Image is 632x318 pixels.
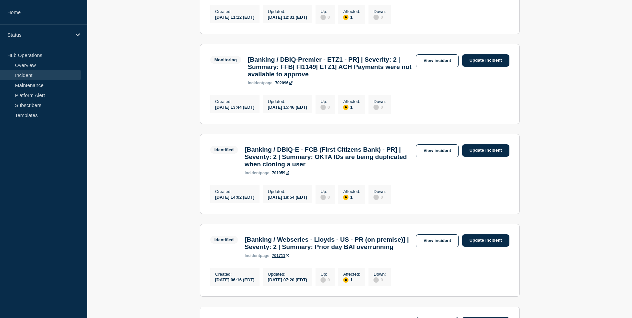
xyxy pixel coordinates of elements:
[373,189,386,194] p: Down :
[320,14,330,20] div: 0
[245,146,412,168] h3: [Banking / DBIQ-E - FCB (First Citizens Bank) - PR] | Severity: 2 | Summary: OKTA IDs are being d...
[268,189,307,194] p: Updated :
[320,104,330,110] div: 0
[343,277,360,283] div: 1
[320,277,326,283] div: disabled
[373,277,379,283] div: disabled
[215,277,255,282] div: [DATE] 06:16 (EDT)
[268,99,307,104] p: Updated :
[320,195,326,200] div: disabled
[343,14,360,20] div: 1
[373,105,379,110] div: disabled
[215,194,255,200] div: [DATE] 14:02 (EDT)
[373,194,386,200] div: 0
[268,277,307,282] div: [DATE] 07:20 (EDT)
[343,15,348,20] div: affected
[272,253,289,258] a: 701711
[373,14,386,20] div: 0
[462,234,509,247] a: Update incident
[343,277,348,283] div: affected
[268,272,307,277] p: Updated :
[215,99,255,104] p: Created :
[248,81,263,85] span: incident
[373,15,379,20] div: disabled
[416,54,459,67] a: View incident
[343,272,360,277] p: Affected :
[373,104,386,110] div: 0
[245,253,260,258] span: incident
[373,9,386,14] p: Down :
[320,272,330,277] p: Up :
[215,104,255,110] div: [DATE] 13:44 (EDT)
[320,9,330,14] p: Up :
[215,9,255,14] p: Created :
[373,99,386,104] p: Down :
[245,171,260,175] span: incident
[343,189,360,194] p: Affected :
[320,194,330,200] div: 0
[320,189,330,194] p: Up :
[245,253,269,258] p: page
[272,171,289,175] a: 701959
[320,105,326,110] div: disabled
[7,32,71,38] p: Status
[320,277,330,283] div: 0
[245,236,412,251] h3: [Banking / Webseries - Lloyds - US - PR (on premise)] | Severity: 2 | Summary: Prior day BAI over...
[343,195,348,200] div: affected
[416,234,459,247] a: View incident
[373,272,386,277] p: Down :
[268,14,307,20] div: [DATE] 12:31 (EDT)
[268,104,307,110] div: [DATE] 15:46 (EDT)
[245,171,269,175] p: page
[215,189,255,194] p: Created :
[343,9,360,14] p: Affected :
[343,104,360,110] div: 1
[268,194,307,200] div: [DATE] 18:54 (EDT)
[215,14,255,20] div: [DATE] 11:12 (EDT)
[373,277,386,283] div: 0
[320,15,326,20] div: disabled
[268,9,307,14] p: Updated :
[462,54,509,67] a: Update incident
[320,99,330,104] p: Up :
[248,81,273,85] p: page
[343,99,360,104] p: Affected :
[416,144,459,157] a: View incident
[462,144,509,157] a: Update incident
[215,272,255,277] p: Created :
[373,195,379,200] div: disabled
[210,146,238,154] span: Identified
[248,56,412,78] h3: [Banking / DBIQ-Premier - ETZ1 - PR] | Severity: 2 | Summary: FFB| FI1149| ETZ1| ACH Payments wer...
[343,194,360,200] div: 1
[210,236,238,244] span: Identified
[210,56,241,64] span: Monitoring
[343,105,348,110] div: affected
[275,81,293,85] a: 702096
